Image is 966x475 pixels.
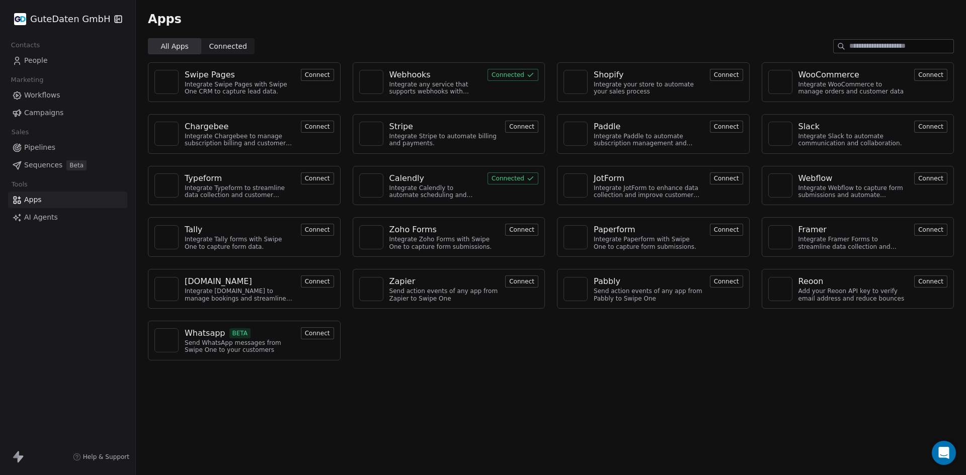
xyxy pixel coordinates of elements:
[359,70,383,94] a: NA
[364,126,379,141] img: NA
[798,224,827,236] div: Framer
[359,173,383,198] a: NA
[359,122,383,146] a: NA
[594,236,704,250] div: Integrate Paperform with Swipe One to capture form submissions.
[159,126,174,141] img: NA
[594,133,704,147] div: Integrate Paddle to automate subscription management and customer engagement.
[389,172,482,184] a: Calendly
[798,69,909,81] a: WooCommerce
[710,121,743,133] button: Connect
[185,224,202,236] div: Tally
[594,81,704,96] div: Integrate your store to automate your sales process
[710,224,743,236] button: Connect
[914,173,947,183] a: Connect
[185,69,295,81] a: Swipe Pages
[594,275,620,288] div: Pabbly
[359,225,383,249] a: NA
[154,225,179,249] a: NA
[594,224,635,236] div: Paperform
[359,277,383,301] a: NA
[389,275,416,288] div: Zapier
[8,139,127,156] a: Pipelines
[594,69,624,81] div: Shopify
[798,172,909,184] a: Webflow
[24,142,55,153] span: Pipelines
[83,453,129,461] span: Help & Support
[710,172,743,184] button: Connect
[488,172,538,184] button: Connected
[594,224,704,236] a: Paperform
[185,288,295,302] div: Integrate [DOMAIN_NAME] to manage bookings and streamline scheduling.
[710,173,743,183] a: Connect
[389,81,482,96] div: Integrate any service that supports webhooks with Swipe One to capture and automate data workflows.
[389,224,500,236] a: Zoho Forms
[563,173,588,198] a: NA
[773,230,788,245] img: NA
[798,69,859,81] div: WooCommerce
[24,160,62,170] span: Sequences
[154,277,179,301] a: NA
[914,225,947,234] a: Connect
[8,52,127,69] a: People
[594,184,704,199] div: Integrate JotForm to enhance data collection and improve customer engagement.
[66,160,87,170] span: Beta
[563,70,588,94] a: NA
[8,105,127,121] a: Campaigns
[768,277,792,301] a: NA
[389,121,413,133] div: Stripe
[568,178,583,193] img: NA
[563,122,588,146] a: NA
[389,133,500,147] div: Integrate Stripe to automate billing and payments.
[594,121,620,133] div: Paddle
[710,69,743,81] button: Connect
[710,275,743,288] button: Connect
[594,288,704,302] div: Send action events of any app from Pabbly to Swipe One
[389,121,500,133] a: Stripe
[154,122,179,146] a: NA
[914,69,947,81] button: Connect
[24,55,48,66] span: People
[798,81,909,96] div: Integrate WooCommerce to manage orders and customer data
[914,224,947,236] button: Connect
[301,69,334,81] button: Connect
[159,281,174,297] img: NA
[594,172,624,184] div: JotForm
[148,12,182,27] span: Apps
[389,224,437,236] div: Zoho Forms
[594,275,704,288] a: Pabbly
[364,230,379,245] img: NA
[301,276,334,286] a: Connect
[505,276,538,286] a: Connect
[594,172,704,184] a: JotForm
[914,121,947,133] button: Connect
[773,126,788,141] img: NA
[154,173,179,198] a: NA
[798,184,909,199] div: Integrate Webflow to capture form submissions and automate customer engagement.
[12,11,107,28] button: GuteDaten GmbH
[568,281,583,297] img: NA
[914,275,947,288] button: Connect
[798,275,909,288] a: Reoon
[7,125,33,140] span: Sales
[798,236,909,250] div: Integrate Framer Forms to streamline data collection and customer engagement.
[185,133,295,147] div: Integrate Chargebee to manage subscription billing and customer data.
[505,225,538,234] a: Connect
[8,157,127,173] a: SequencesBeta
[159,333,174,348] img: NA
[154,328,179,352] a: NA
[159,178,174,193] img: NA
[301,275,334,288] button: Connect
[301,172,334,184] button: Connect
[24,195,42,205] span: Apps
[73,453,129,461] a: Help & Support
[7,38,44,53] span: Contacts
[24,212,58,223] span: AI Agents
[798,121,820,133] div: Slack
[185,275,252,288] div: [DOMAIN_NAME]
[301,70,334,79] a: Connect
[8,87,127,104] a: Workflows
[710,70,743,79] a: Connect
[563,277,588,301] a: NA
[185,69,235,81] div: Swipe Pages
[710,276,743,286] a: Connect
